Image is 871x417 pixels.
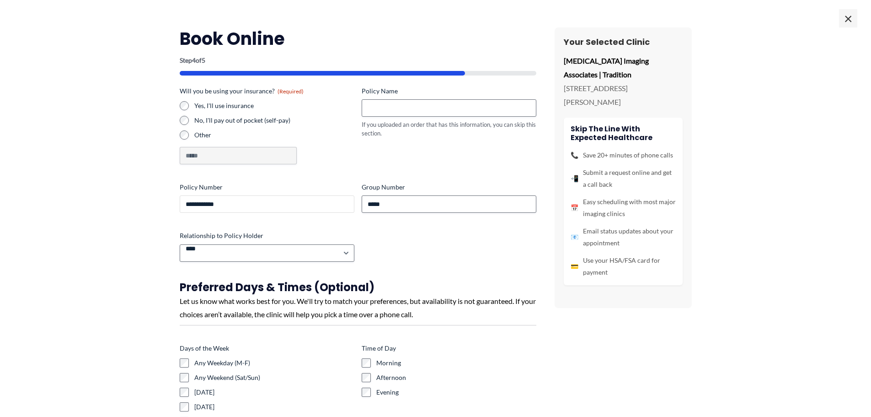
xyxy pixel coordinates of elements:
[194,373,354,382] label: Any Weekend (Sat/Sun)
[564,37,683,47] h3: Your Selected Clinic
[194,130,354,140] label: Other
[180,87,304,96] legend: Will you be using your insurance?
[180,147,297,164] input: Other Choice, please specify
[564,54,683,81] p: [MEDICAL_DATA] Imaging Associates | Tradition
[180,57,536,64] p: Step of
[571,196,676,220] li: Easy scheduling with most major imaging clinics
[376,373,536,382] label: Afternoon
[180,344,229,353] legend: Days of the Week
[362,120,536,137] div: If you uploaded an order that has this information, you can skip this section.
[571,149,676,161] li: Save 20+ minutes of phone calls
[180,183,354,192] label: Policy Number
[571,225,676,249] li: Email status updates about your appointment
[194,101,354,110] label: Yes, I'll use insurance
[571,149,578,161] span: 📞
[194,116,354,125] label: No, I'll pay out of pocket (self-pay)
[202,56,205,64] span: 5
[571,167,676,190] li: Submit a request online and get a call back
[362,87,536,96] label: Policy Name
[571,260,578,272] span: 💳
[180,231,354,240] label: Relationship to Policy Holder
[180,294,536,321] div: Let us know what works best for you. We'll try to match your preferences, but availability is not...
[571,125,676,142] h4: Skip the line with Expected Healthcare
[362,183,536,192] label: Group Number
[376,388,536,397] label: Evening
[194,358,354,368] label: Any Weekday (M-F)
[278,88,304,95] span: (Required)
[180,280,536,294] h3: Preferred Days & Times (Optional)
[839,9,857,27] span: ×
[194,402,354,412] label: [DATE]
[192,56,196,64] span: 4
[180,27,536,50] h2: Book Online
[571,173,578,184] span: 📲
[571,231,578,243] span: 📧
[194,388,354,397] label: [DATE]
[571,255,676,278] li: Use your HSA/FSA card for payment
[376,358,536,368] label: Morning
[564,81,683,108] p: [STREET_ADDRESS][PERSON_NAME]
[571,202,578,214] span: 📅
[362,344,396,353] legend: Time of Day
